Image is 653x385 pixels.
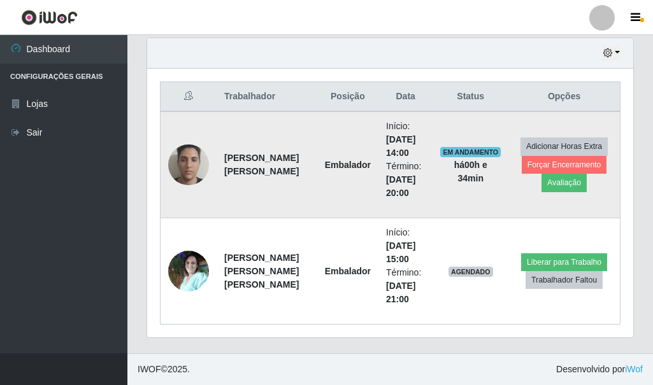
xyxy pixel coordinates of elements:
[433,82,508,112] th: Status
[168,251,209,291] img: 1755730683676.jpeg
[520,137,608,155] button: Adicionar Horas Extra
[386,281,415,304] time: [DATE] 21:00
[138,364,161,374] span: IWOF
[454,160,487,183] strong: há 00 h e 34 min
[224,253,299,290] strong: [PERSON_NAME] [PERSON_NAME] [PERSON_NAME]
[317,82,378,112] th: Posição
[21,10,78,25] img: CoreUI Logo
[386,266,425,306] li: Término:
[508,82,620,112] th: Opções
[325,266,371,276] strong: Embalador
[521,253,607,271] button: Liberar para Trabalho
[542,174,587,192] button: Avaliação
[440,147,501,157] span: EM ANDAMENTO
[325,160,371,170] strong: Embalador
[224,153,299,176] strong: [PERSON_NAME] [PERSON_NAME]
[386,241,415,264] time: [DATE] 15:00
[448,267,493,277] span: AGENDADO
[138,363,190,376] span: © 2025 .
[526,271,603,289] button: Trabalhador Faltou
[386,226,425,266] li: Início:
[217,82,317,112] th: Trabalhador
[386,134,415,158] time: [DATE] 14:00
[386,174,415,198] time: [DATE] 20:00
[625,364,643,374] a: iWof
[522,156,607,174] button: Forçar Encerramento
[386,160,425,200] li: Término:
[378,82,433,112] th: Data
[556,363,643,376] span: Desenvolvido por
[386,120,425,160] li: Início:
[168,118,209,211] img: 1756165895154.jpeg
